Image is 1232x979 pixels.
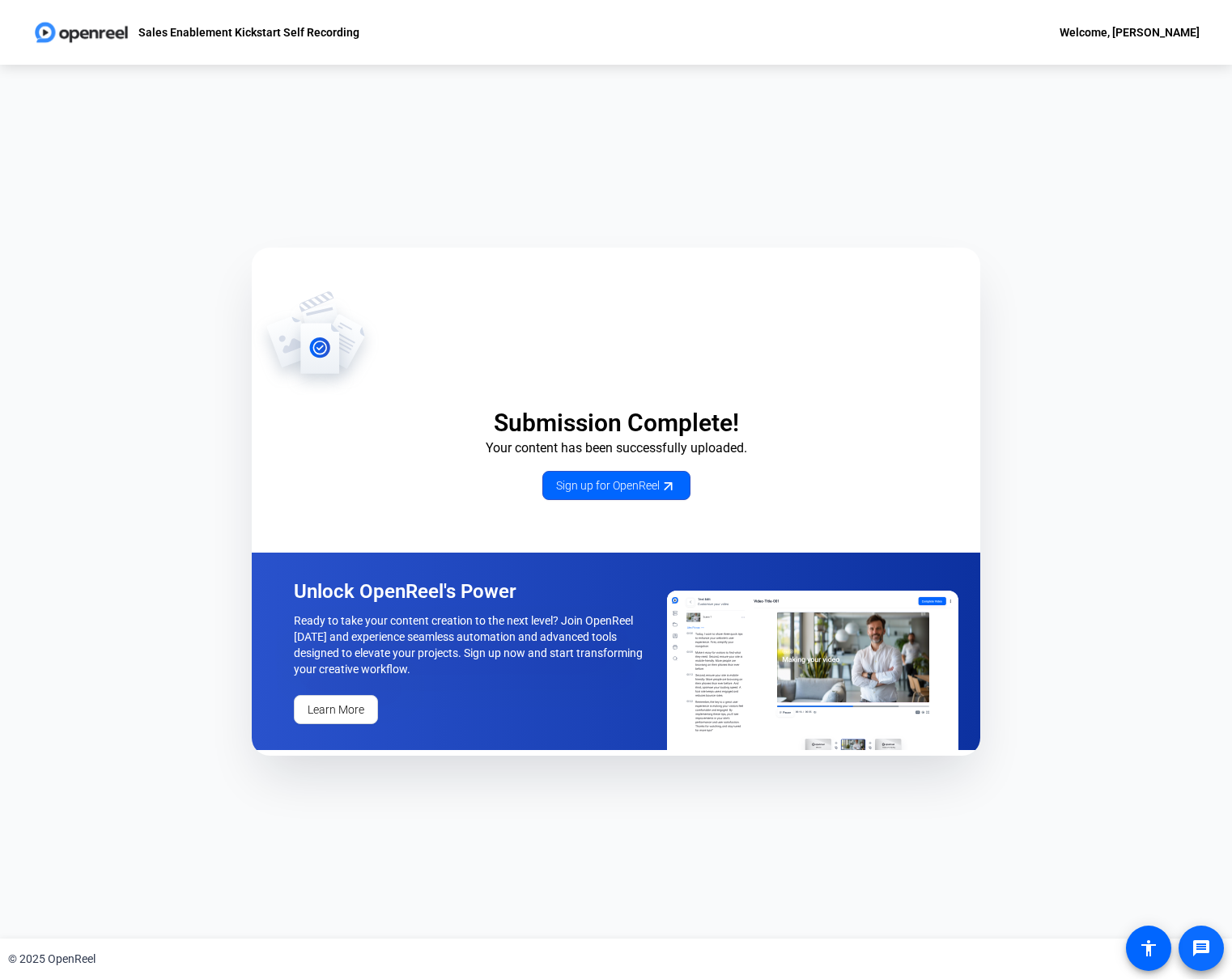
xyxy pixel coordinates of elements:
[1139,939,1158,958] mat-icon: accessibility
[8,951,96,968] div: © 2025 OpenReel
[138,23,359,42] p: Sales Enablement Kickstart Self Recording
[667,591,958,750] img: OpenReel
[294,612,648,677] p: Ready to take your content creation to the next level? Join OpenReel [DATE] and experience seamle...
[308,701,364,718] span: Learn More
[252,439,980,458] p: Your content has been successfully uploaded.
[252,408,980,439] p: Submission Complete!
[556,477,677,494] span: Sign up for OpenReel
[1192,939,1211,958] mat-icon: message
[32,16,130,49] img: OpenReel logo
[1060,23,1200,42] div: Welcome, [PERSON_NAME]
[252,290,380,395] img: OpenReel
[294,578,648,604] p: Unlock OpenReel's Power
[542,471,690,500] a: Sign up for OpenReel
[294,695,378,724] a: Learn More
